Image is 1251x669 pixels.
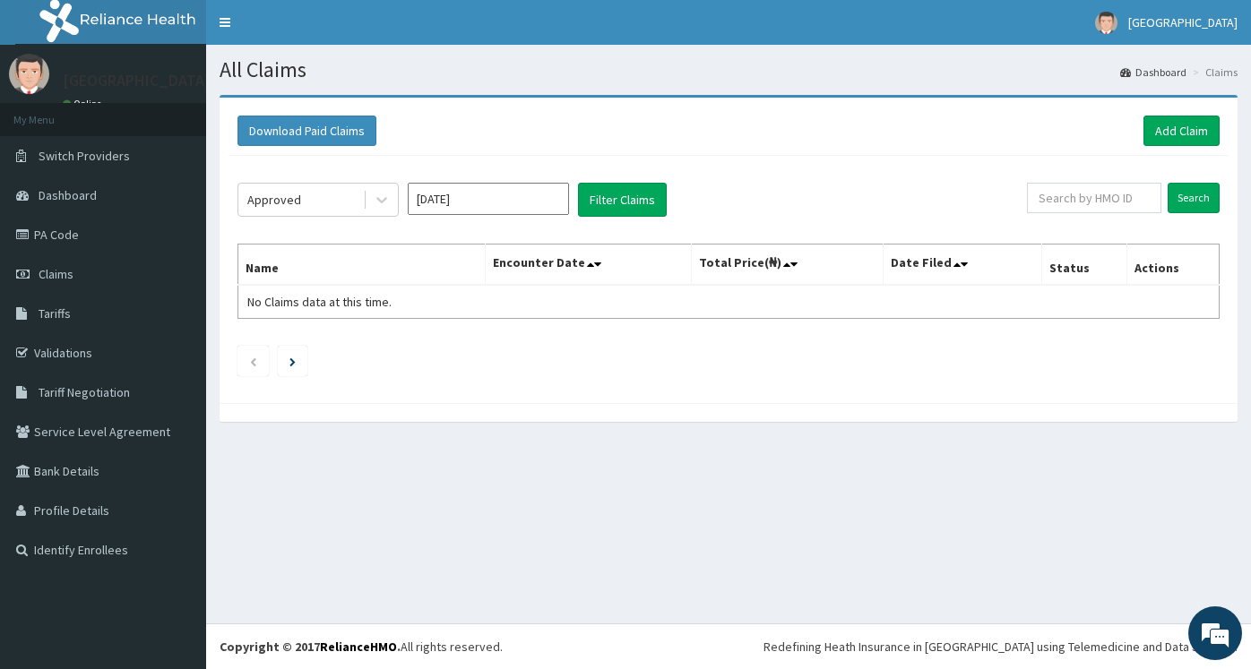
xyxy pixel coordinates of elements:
th: Name [238,244,486,286]
input: Search by HMO ID [1027,183,1161,213]
button: Download Paid Claims [237,116,376,146]
a: Previous page [249,353,257,369]
a: Online [63,98,106,110]
span: No Claims data at this time. [247,294,392,310]
a: Next page [289,353,296,369]
th: Status [1041,244,1126,286]
h1: All Claims [220,58,1238,81]
span: Tariffs [39,305,71,322]
span: [GEOGRAPHIC_DATA] [1128,14,1238,30]
th: Date Filed [883,244,1041,286]
div: Redefining Heath Insurance in [GEOGRAPHIC_DATA] using Telemedicine and Data Science! [764,638,1238,656]
th: Encounter Date [485,244,692,286]
strong: Copyright © 2017 . [220,639,401,655]
span: Switch Providers [39,148,130,164]
div: Approved [247,191,301,209]
img: User Image [1095,12,1117,34]
p: [GEOGRAPHIC_DATA] [63,73,211,89]
span: Claims [39,266,73,282]
input: Search [1168,183,1220,213]
a: RelianceHMO [320,639,397,655]
a: Dashboard [1120,64,1186,80]
button: Filter Claims [578,183,667,217]
img: User Image [9,54,49,94]
span: Dashboard [39,187,97,203]
th: Actions [1127,244,1220,286]
th: Total Price(₦) [692,244,884,286]
span: Tariff Negotiation [39,384,130,400]
li: Claims [1188,64,1238,80]
footer: All rights reserved. [206,623,1251,669]
a: Add Claim [1143,116,1220,146]
input: Select Month and Year [408,183,569,215]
